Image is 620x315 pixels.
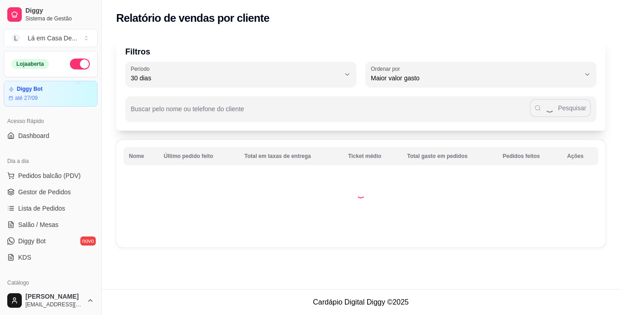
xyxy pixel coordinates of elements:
div: Lá em Casa De ... [28,34,77,43]
label: Período [131,65,153,73]
span: Pedidos balcão (PDV) [18,171,81,180]
span: Lista de Pedidos [18,204,65,213]
article: até 27/09 [15,94,38,102]
div: Dia a dia [4,154,98,168]
a: Gestor de Pedidos [4,185,98,199]
div: Acesso Rápido [4,114,98,128]
p: Filtros [125,45,596,58]
button: Período30 dias [125,62,356,87]
span: 30 dias [131,74,340,83]
div: Catálogo [4,276,98,290]
span: Diggy Bot [18,236,46,246]
span: L [11,34,20,43]
span: [PERSON_NAME] [25,293,83,301]
span: Diggy [25,7,94,15]
button: [PERSON_NAME][EMAIL_ADDRESS][DOMAIN_NAME] [4,290,98,311]
h2: Relatório de vendas por cliente [116,11,270,25]
button: Alterar Status [70,59,90,69]
span: Maior valor gasto [371,74,580,83]
a: Dashboard [4,128,98,143]
label: Ordenar por [371,65,403,73]
button: Select a team [4,29,98,47]
a: DiggySistema de Gestão [4,4,98,25]
span: KDS [18,253,31,262]
div: Loading [356,189,365,198]
span: Sistema de Gestão [25,15,94,22]
span: [EMAIL_ADDRESS][DOMAIN_NAME] [25,301,83,308]
a: Diggy Botnovo [4,234,98,248]
span: Salão / Mesas [18,220,59,229]
a: Lista de Pedidos [4,201,98,216]
button: Pedidos balcão (PDV) [4,168,98,183]
a: KDS [4,250,98,265]
span: Gestor de Pedidos [18,187,71,197]
div: Loja aberta [11,59,49,69]
span: Dashboard [18,131,49,140]
article: Diggy Bot [17,86,43,93]
input: Buscar pelo nome ou telefone do cliente [131,108,530,117]
footer: Cardápio Digital Diggy © 2025 [102,289,620,315]
a: Salão / Mesas [4,217,98,232]
button: Ordenar porMaior valor gasto [365,62,596,87]
a: Diggy Botaté 27/09 [4,81,98,107]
